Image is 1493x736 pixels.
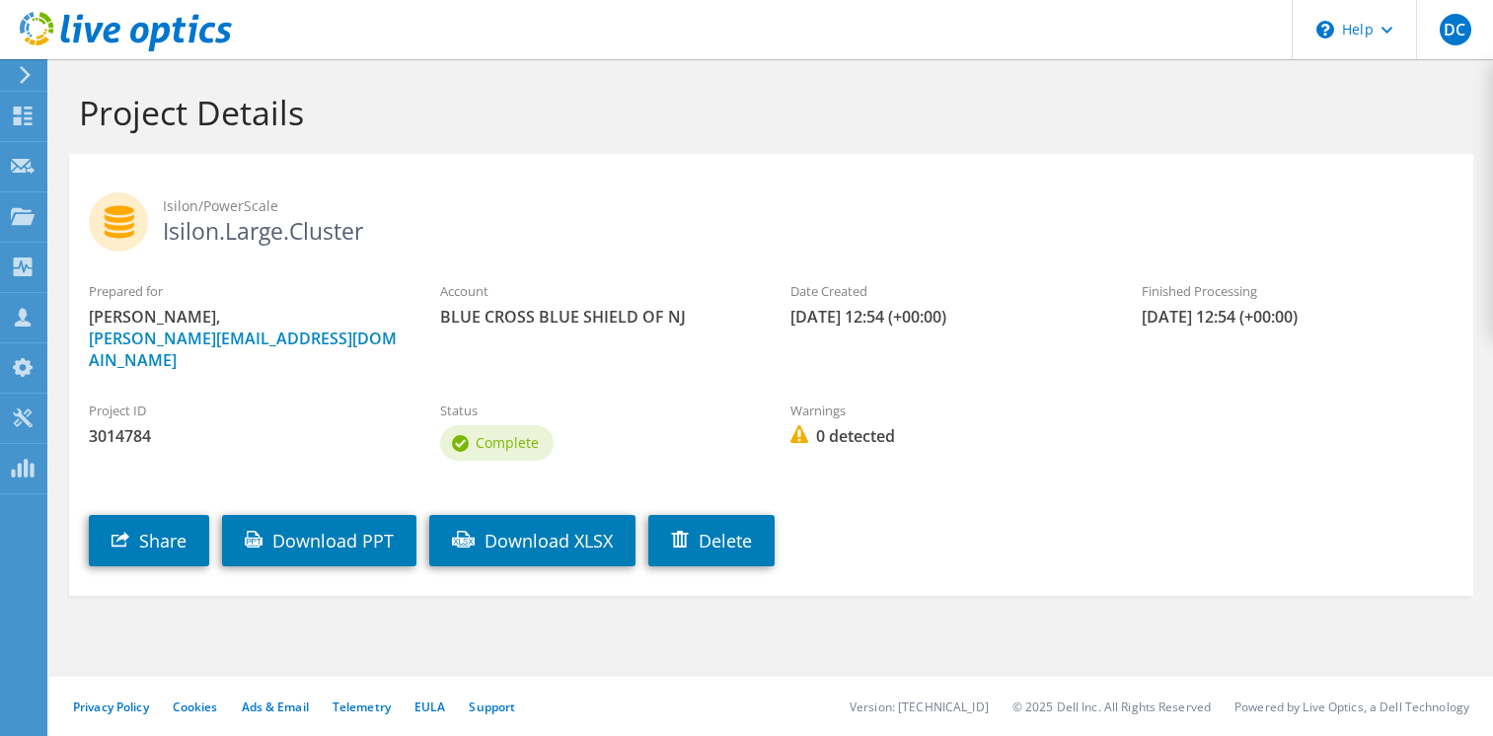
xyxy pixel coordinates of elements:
span: DC [1440,14,1471,45]
a: Download XLSX [429,515,635,566]
label: Prepared for [89,281,401,301]
label: Date Created [790,281,1102,301]
a: Telemetry [333,699,391,715]
span: Isilon/PowerScale [163,195,1454,217]
span: 0 detected [790,425,1102,447]
h2: Isilon.Large.Cluster [89,192,1454,242]
a: EULA [414,699,445,715]
a: Share [89,515,209,566]
li: © 2025 Dell Inc. All Rights Reserved [1012,699,1211,715]
span: Complete [476,433,539,452]
a: [PERSON_NAME][EMAIL_ADDRESS][DOMAIN_NAME] [89,328,397,371]
li: Version: [TECHNICAL_ID] [850,699,989,715]
label: Warnings [790,401,1102,420]
svg: \n [1316,21,1334,38]
li: Powered by Live Optics, a Dell Technology [1234,699,1469,715]
a: Download PPT [222,515,416,566]
span: [DATE] 12:54 (+00:00) [790,306,1102,328]
label: Finished Processing [1142,281,1454,301]
label: Project ID [89,401,401,420]
a: Delete [648,515,775,566]
a: Privacy Policy [73,699,149,715]
span: BLUE CROSS BLUE SHIELD OF NJ [440,306,752,328]
a: Ads & Email [242,699,309,715]
a: Cookies [173,699,218,715]
span: 3014784 [89,425,401,447]
label: Status [440,401,752,420]
span: [DATE] 12:54 (+00:00) [1142,306,1454,328]
span: [PERSON_NAME], [89,306,401,371]
label: Account [440,281,752,301]
h1: Project Details [79,92,1454,133]
a: Support [469,699,515,715]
